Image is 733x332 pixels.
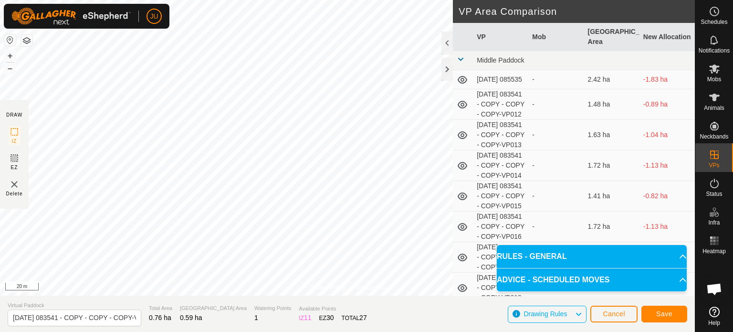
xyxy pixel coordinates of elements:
[584,89,639,120] td: 1.48 ha
[310,283,346,292] a: Privacy Policy
[473,181,528,212] td: [DATE] 083541 - COPY - COPY - COPY-VP015
[9,179,20,190] img: VP
[8,301,141,310] span: Virtual Paddock
[706,191,722,197] span: Status
[709,162,719,168] span: VPs
[584,212,639,242] td: 1.72 ha
[11,8,131,25] img: Gallagher Logo
[21,35,32,46] button: Map Layers
[477,56,524,64] span: Middle Paddock
[497,268,687,291] p-accordion-header: ADVICE - SCHEDULED MOVES
[639,212,695,242] td: -1.13 ha
[342,313,367,323] div: TOTAL
[11,164,18,171] span: EZ
[704,105,724,111] span: Animals
[639,70,695,89] td: -1.83 ha
[149,314,171,321] span: 0.76 ha
[497,274,609,286] span: ADVICE - SCHEDULED MOVES
[497,245,687,268] p-accordion-header: RULES - GENERAL
[4,50,16,62] button: +
[473,150,528,181] td: [DATE] 083541 - COPY - COPY - COPY-VP014
[254,304,291,312] span: Watering Points
[639,23,695,51] th: New Allocation
[473,212,528,242] td: [DATE] 083541 - COPY - COPY - COPY-VP016
[180,314,202,321] span: 0.59 ha
[584,242,639,273] td: 1.85 ha
[299,313,311,323] div: IZ
[532,222,580,232] div: -
[459,6,695,17] h2: VP Area Comparison
[708,320,720,326] span: Help
[299,305,366,313] span: Available Points
[584,70,639,89] td: 2.42 ha
[304,314,312,321] span: 11
[473,70,528,89] td: [DATE] 085535
[584,23,639,51] th: [GEOGRAPHIC_DATA] Area
[699,48,730,54] span: Notifications
[707,76,721,82] span: Mobs
[639,120,695,150] td: -1.04 ha
[584,181,639,212] td: 1.41 ha
[473,23,528,51] th: VP
[584,150,639,181] td: 1.72 ha
[656,310,672,318] span: Save
[639,242,695,273] td: -1.26 ha
[532,191,580,201] div: -
[532,161,580,171] div: -
[180,304,247,312] span: [GEOGRAPHIC_DATA] Area
[603,310,625,318] span: Cancel
[702,248,726,254] span: Heatmap
[497,251,567,262] span: RULES - GENERAL
[708,220,720,225] span: Infra
[473,273,528,303] td: [DATE] 083541 - COPY - COPY - COPY-VP018
[524,310,567,318] span: Drawing Rules
[319,313,334,323] div: EZ
[590,306,638,322] button: Cancel
[532,99,580,109] div: -
[359,314,367,321] span: 27
[6,111,22,118] div: DRAW
[532,75,580,85] div: -
[473,120,528,150] td: [DATE] 083541 - COPY - COPY - COPY-VP013
[149,304,172,312] span: Total Area
[700,275,729,303] div: Open chat
[639,89,695,120] td: -0.89 ha
[532,130,580,140] div: -
[254,314,258,321] span: 1
[12,138,17,145] span: IZ
[695,303,733,330] a: Help
[6,190,23,197] span: Delete
[639,181,695,212] td: -0.82 ha
[473,89,528,120] td: [DATE] 083541 - COPY - COPY - COPY-VP012
[326,314,334,321] span: 30
[701,19,727,25] span: Schedules
[150,11,158,21] span: JU
[528,23,584,51] th: Mob
[4,34,16,46] button: Reset Map
[584,120,639,150] td: 1.63 ha
[473,242,528,273] td: [DATE] 083541 - COPY - COPY - COPY-VP017
[4,63,16,74] button: –
[639,150,695,181] td: -1.13 ha
[357,283,385,292] a: Contact Us
[700,134,728,139] span: Neckbands
[641,306,687,322] button: Save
